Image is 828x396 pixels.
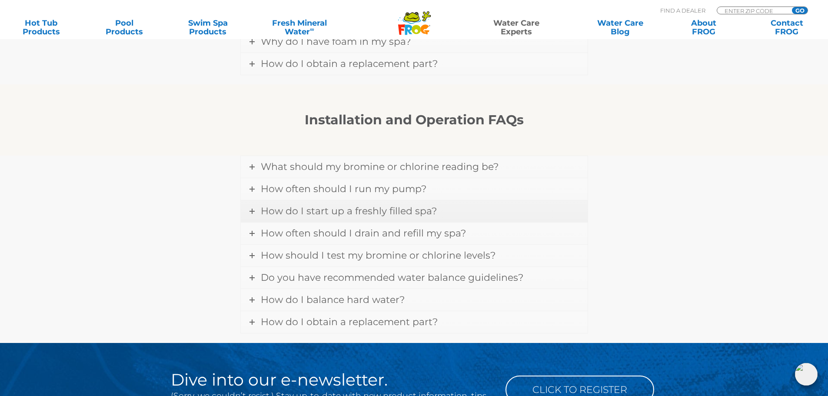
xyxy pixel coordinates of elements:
span: How often should I drain and refill my spa? [261,227,466,239]
a: How do I obtain a replacement part? [241,311,588,333]
span: Do you have recommended water balance guidelines? [261,272,523,283]
a: Swim SpaProducts [176,19,240,36]
h2: Dive into our e-newsletter. [171,371,492,389]
span: What should my bromine or chlorine reading be? [261,161,499,173]
a: Why do I have foam in my spa? [241,31,588,53]
h1: Installation and Operation FAQs [147,113,682,127]
span: How do I obtain a replacement part? [261,316,438,328]
span: Why do I have foam in my spa? [261,36,411,47]
img: openIcon [795,363,818,386]
a: Water CareBlog [588,19,652,36]
a: Hot TubProducts [9,19,73,36]
a: Do you have recommended water balance guidelines? [241,267,588,289]
a: Fresh MineralWater∞ [259,19,340,36]
span: How do I balance hard water? [261,294,405,306]
span: How do I start up a freshly filled spa? [261,205,437,217]
a: How often should I drain and refill my spa? [241,223,588,244]
p: Find A Dealer [660,7,705,14]
input: Zip Code Form [724,7,782,14]
a: How should I test my bromine or chlorine levels? [241,245,588,266]
a: How do I start up a freshly filled spa? [241,200,588,222]
span: How do I obtain a replacement part? [261,58,438,70]
a: ContactFROG [755,19,819,36]
a: How often should I run my pump? [241,178,588,200]
a: Water CareExperts [464,19,569,36]
a: AboutFROG [671,19,736,36]
span: How should I test my bromine or chlorine levels? [261,250,495,261]
a: How do I balance hard water? [241,289,588,311]
a: PoolProducts [92,19,157,36]
sup: ∞ [310,26,314,33]
input: GO [792,7,808,14]
span: How often should I run my pump? [261,183,426,195]
a: How do I obtain a replacement part? [241,53,588,75]
a: What should my bromine or chlorine reading be? [241,156,588,178]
